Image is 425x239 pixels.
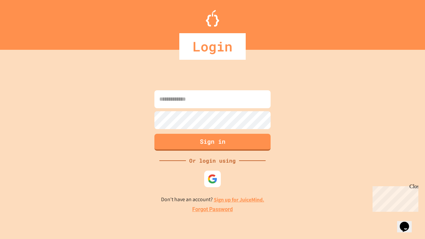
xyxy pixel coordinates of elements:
a: Forgot Password [192,205,233,213]
iframe: chat widget [397,212,418,232]
div: Chat with us now!Close [3,3,46,42]
div: Login [179,33,246,60]
img: google-icon.svg [208,174,217,184]
a: Sign up for JuiceMind. [214,196,264,203]
img: Logo.svg [206,10,219,27]
div: Or login using [186,157,239,165]
iframe: chat widget [370,184,418,212]
button: Sign in [154,134,271,151]
p: Don't have an account? [161,196,264,204]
